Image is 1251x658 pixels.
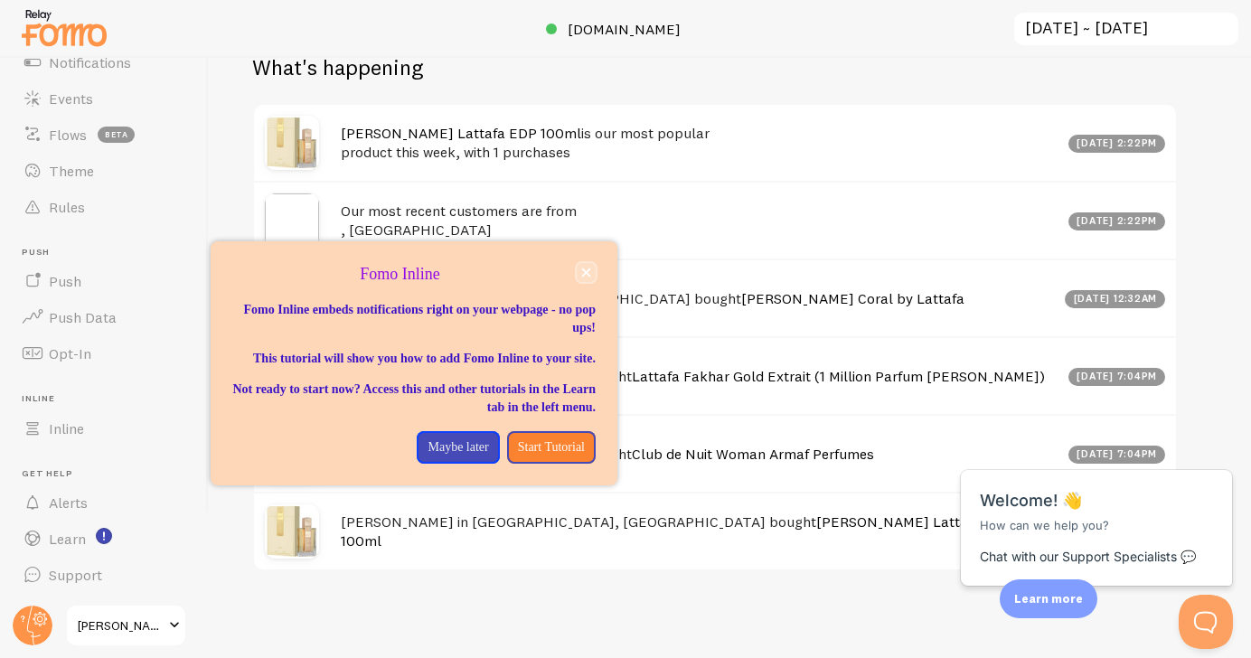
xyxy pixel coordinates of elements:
[49,344,91,362] span: Opt-In
[11,521,197,557] a: Learn
[11,80,197,117] a: Events
[49,308,117,326] span: Push Data
[577,263,596,282] button: close,
[428,438,488,456] p: Maybe later
[11,335,197,371] a: Opt-In
[232,263,596,287] p: Fomo Inline
[49,89,93,108] span: Events
[1179,595,1233,649] iframe: Help Scout Beacon - Open
[49,126,87,144] span: Flows
[11,263,197,299] a: Push
[11,299,197,335] a: Push Data
[341,124,1058,161] h4: is our most popular product this week, with 1 purchases
[341,512,1053,550] h4: [PERSON_NAME] in [GEOGRAPHIC_DATA], [GEOGRAPHIC_DATA] bought
[49,162,94,180] span: Theme
[22,393,197,405] span: Inline
[11,153,197,189] a: Theme
[1014,590,1083,607] p: Learn more
[232,381,596,417] p: Not ready to start now? Access this and other tutorials in the Learn tab in the left menu.
[341,289,1054,308] h4: Siviwe in [GEOGRAPHIC_DATA], [GEOGRAPHIC_DATA] bought
[632,367,1045,385] a: Lattafa Fakhar Gold Extrait (1 Million Parfum [PERSON_NAME])
[49,530,86,548] span: Learn
[1068,368,1166,386] div: [DATE] 7:04pm
[11,484,197,521] a: Alerts
[22,468,197,480] span: Get Help
[49,566,102,584] span: Support
[11,44,197,80] a: Notifications
[518,438,585,456] p: Start Tutorial
[1068,135,1166,153] div: [DATE] 2:22pm
[11,117,197,153] a: Flows beta
[741,289,964,307] a: [PERSON_NAME] Coral by Lattafa
[341,512,1012,550] a: [PERSON_NAME] Lattafa EDP 100ml
[11,557,197,593] a: Support
[11,189,197,225] a: Rules
[417,431,499,464] button: Maybe later
[78,615,164,636] span: [PERSON_NAME] Beauty
[49,198,85,216] span: Rules
[341,124,581,142] a: [PERSON_NAME] Lattafa EDP 100ml
[341,445,1058,464] h4: [PERSON_NAME] in somewhere cool, bought
[49,493,88,512] span: Alerts
[211,241,617,485] div: Fomo Inline
[952,425,1243,595] iframe: Help Scout Beacon - Messages and Notifications
[1065,290,1165,308] div: [DATE] 12:32am
[98,127,135,143] span: beta
[232,350,596,368] p: This tutorial will show you how to add Fomo Inline to your site.
[49,272,81,290] span: Push
[341,202,1058,239] h4: Our most recent customers are from , [GEOGRAPHIC_DATA]
[49,419,84,437] span: Inline
[19,5,109,51] img: fomo-relay-logo-orange.svg
[232,301,596,337] p: Fomo Inline embeds notifications right on your webpage - no pop ups!
[65,604,187,647] a: [PERSON_NAME] Beauty
[632,445,874,463] a: Club de Nuit Woman Armaf Perfumes
[96,528,112,544] svg: <p>Watch New Feature Tutorials!</p>
[341,367,1058,386] h4: [PERSON_NAME] in somewhere cool, bought
[49,53,131,71] span: Notifications
[507,431,596,464] button: Start Tutorial
[22,247,197,258] span: Push
[1068,212,1166,230] div: [DATE] 2:22pm
[1000,579,1097,618] div: Learn more
[252,53,423,81] h2: What's happening
[11,410,197,446] a: Inline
